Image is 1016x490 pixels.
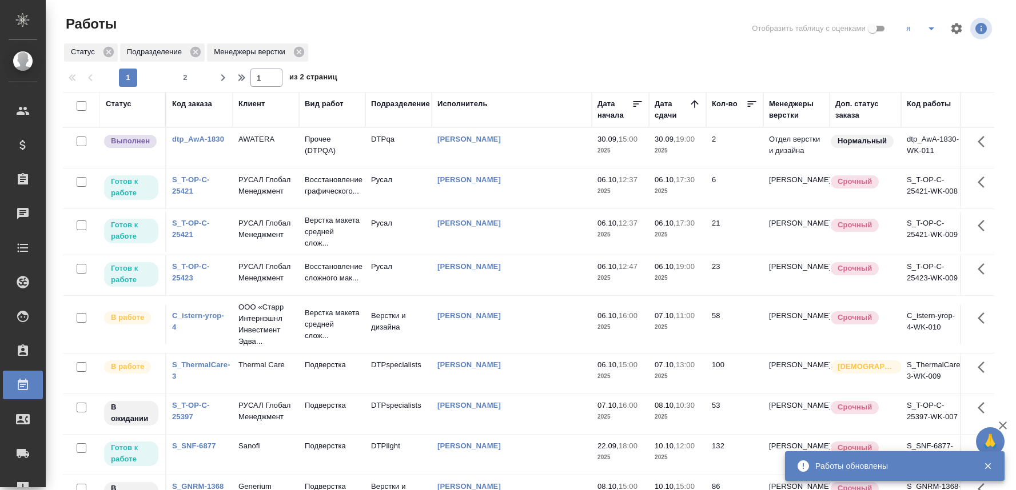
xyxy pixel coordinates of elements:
td: 6 [706,168,763,208]
div: Дата сдачи [655,98,689,121]
p: 2025 [655,229,700,240]
p: Нормальный [838,135,887,147]
p: Готов к работе [111,442,152,465]
button: Здесь прячутся важные кнопки [971,128,998,155]
p: 06.10, [597,262,619,271]
td: 21 [706,212,763,252]
p: 06.10, [655,262,676,271]
div: Клиент [238,98,265,110]
p: 16:00 [619,311,638,320]
p: 18:00 [619,441,638,450]
p: 30.09, [597,135,619,143]
p: Подразделение [127,46,186,58]
p: ООО «Старр Интернэшнл Инвестмент Эдва... [238,302,293,347]
p: 06.10, [597,360,619,369]
p: 06.10, [655,175,676,184]
p: 07.10, [597,401,619,409]
a: [PERSON_NAME] [437,175,501,184]
p: 2025 [655,371,700,382]
p: 15:00 [619,360,638,369]
p: 12:37 [619,219,638,227]
a: S_T-OP-C-25421 [172,175,210,195]
p: Срочный [838,219,872,231]
p: [PERSON_NAME] [769,310,824,322]
p: 2025 [655,186,700,197]
td: Русал [365,212,432,252]
td: DTPqa [365,128,432,168]
p: 12:00 [676,441,695,450]
p: 2025 [597,229,643,240]
button: Здесь прячутся важные кнопки [971,394,998,421]
p: Статус [71,46,99,58]
p: РУСАЛ Глобал Менеджмент [238,400,293,423]
p: В работе [111,361,144,372]
div: Исполнитель выполняет работу [103,310,160,326]
p: Подверстка [305,400,360,411]
a: [PERSON_NAME] [437,219,501,227]
p: Thermal Care [238,359,293,371]
p: 07.10, [655,360,676,369]
p: РУСАЛ Глобал Менеджмент [238,261,293,284]
div: Исполнитель завершил работу [103,134,160,149]
td: 23 [706,255,763,295]
p: Прочее (DTPQA) [305,134,360,156]
p: 2025 [655,145,700,156]
p: 06.10, [597,219,619,227]
p: В ожидании [111,401,152,424]
td: DTPspecialists [365,354,432,393]
div: Исполнитель выполняет работу [103,359,160,375]
p: 22.09, [597,441,619,450]
div: Доп. статус заказа [835,98,895,121]
a: [PERSON_NAME] [437,360,501,369]
span: 2 [176,72,194,83]
div: Подразделение [120,43,205,62]
a: S_SNF-6877 [172,441,216,450]
span: Посмотреть информацию [970,18,994,39]
p: 17:30 [676,219,695,227]
span: 🙏 [981,429,1000,453]
p: 10.10, [655,441,676,450]
a: C_istern-yrop-4 [172,311,224,331]
td: Русал [365,255,432,295]
div: Код работы [907,98,951,110]
p: Отдел верстки и дизайна [769,134,824,156]
p: 2025 [597,186,643,197]
p: 11:00 [676,311,695,320]
td: DTPlight [365,435,432,475]
p: AWATERA [238,134,293,145]
p: [PERSON_NAME] [769,174,824,186]
div: Исполнитель назначен, приступать к работе пока рано [103,400,160,427]
p: 2025 [597,411,643,423]
p: Срочный [838,401,872,413]
p: 2025 [655,322,700,333]
div: Исполнитель [437,98,488,110]
div: Подразделение [371,98,430,110]
td: S_SNF-6877-WK-005 [901,435,967,475]
td: S_ThermalCare-3-WK-009 [901,354,967,393]
p: Срочный [838,442,872,453]
p: Подверстка [305,359,360,371]
div: split button [897,19,943,38]
td: 53 [706,394,763,434]
div: Исполнитель может приступить к работе [103,174,160,201]
a: S_ThermalCare-3 [172,360,230,380]
div: Статус [64,43,118,62]
div: Статус [106,98,132,110]
p: РУСАЛ Глобал Менеджмент [238,174,293,197]
p: 2025 [597,145,643,156]
span: Отобразить таблицу с оценками [752,23,866,34]
p: В работе [111,312,144,323]
span: Настроить таблицу [943,15,970,42]
div: Вид работ [305,98,344,110]
td: C_istern-yrop-4-WK-010 [901,304,967,344]
p: Sanofi [238,440,293,452]
p: [PERSON_NAME] [769,400,824,411]
p: [PERSON_NAME] [769,218,824,229]
p: Готов к работе [111,176,152,199]
p: 06.10, [597,175,619,184]
p: Восстановление графического... [305,174,360,197]
p: 2025 [597,371,643,382]
p: [PERSON_NAME] [769,359,824,371]
p: 08.10, [655,401,676,409]
p: Восстановление сложного мак... [305,261,360,284]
